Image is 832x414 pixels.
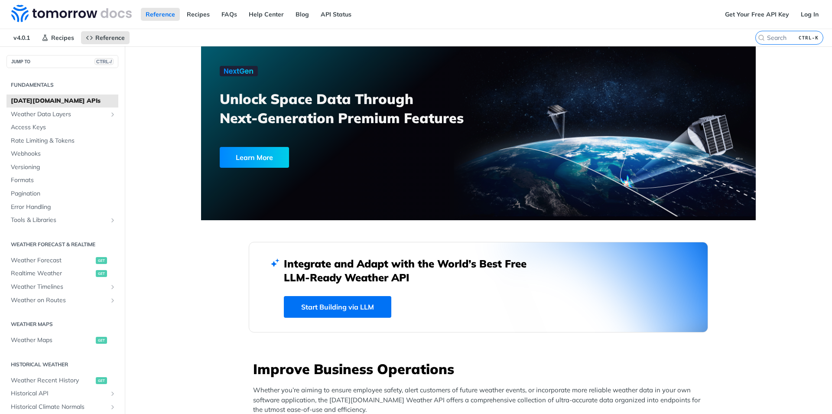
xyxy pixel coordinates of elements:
a: Rate Limiting & Tokens [6,134,118,147]
a: Access Keys [6,121,118,134]
a: Reference [141,8,180,21]
button: Show subpages for Weather Data Layers [109,111,116,118]
span: Realtime Weather [11,269,94,278]
a: Weather Mapsget [6,334,118,347]
span: Weather Recent History [11,376,94,385]
a: Realtime Weatherget [6,267,118,280]
a: Formats [6,174,118,187]
span: Weather Data Layers [11,110,107,119]
a: Weather Forecastget [6,254,118,267]
span: get [96,270,107,277]
h2: Integrate and Adapt with the World’s Best Free LLM-Ready Weather API [284,257,539,284]
a: Start Building via LLM [284,296,391,318]
h2: Fundamentals [6,81,118,89]
span: Versioning [11,163,116,172]
a: Get Your Free API Key [720,8,794,21]
button: Show subpages for Weather on Routes [109,297,116,304]
a: Reference [81,31,130,44]
span: Weather Timelines [11,283,107,291]
a: Weather TimelinesShow subpages for Weather Timelines [6,280,118,293]
span: get [96,337,107,344]
a: Historical APIShow subpages for Historical API [6,387,118,400]
img: NextGen [220,66,258,76]
a: FAQs [217,8,242,21]
span: Reference [95,34,125,42]
span: Historical Climate Normals [11,403,107,411]
a: [DATE][DOMAIN_NAME] APIs [6,95,118,108]
span: get [96,257,107,264]
h2: Weather Forecast & realtime [6,241,118,248]
span: Historical API [11,389,107,398]
button: Show subpages for Tools & Libraries [109,217,116,224]
a: Blog [291,8,314,21]
a: Weather on RoutesShow subpages for Weather on Routes [6,294,118,307]
a: Webhooks [6,147,118,160]
a: API Status [316,8,356,21]
span: Recipes [51,34,74,42]
button: Show subpages for Historical Climate Normals [109,404,116,411]
h2: Weather Maps [6,320,118,328]
span: Webhooks [11,150,116,158]
svg: Search [758,34,765,41]
span: Error Handling [11,203,116,212]
a: Error Handling [6,201,118,214]
div: Learn More [220,147,289,168]
span: Weather on Routes [11,296,107,305]
button: Show subpages for Weather Timelines [109,284,116,290]
button: JUMP TOCTRL-/ [6,55,118,68]
h3: Improve Business Operations [253,359,708,378]
a: Weather Recent Historyget [6,374,118,387]
span: Weather Maps [11,336,94,345]
span: Pagination [11,189,116,198]
img: Tomorrow.io Weather API Docs [11,5,132,22]
h2: Historical Weather [6,361,118,368]
a: Historical Climate NormalsShow subpages for Historical Climate Normals [6,401,118,414]
kbd: CTRL-K [796,33,821,42]
a: Versioning [6,161,118,174]
span: Weather Forecast [11,256,94,265]
a: Pagination [6,187,118,200]
a: Log In [796,8,823,21]
button: Show subpages for Historical API [109,390,116,397]
span: Formats [11,176,116,185]
a: Weather Data LayersShow subpages for Weather Data Layers [6,108,118,121]
a: Learn More [220,147,434,168]
a: Recipes [37,31,79,44]
span: Access Keys [11,123,116,132]
span: Rate Limiting & Tokens [11,137,116,145]
a: Recipes [182,8,214,21]
span: v4.0.1 [9,31,35,44]
span: [DATE][DOMAIN_NAME] APIs [11,97,116,105]
a: Tools & LibrariesShow subpages for Tools & Libraries [6,214,118,227]
span: Tools & Libraries [11,216,107,225]
span: CTRL-/ [94,58,114,65]
h3: Unlock Space Data Through Next-Generation Premium Features [220,89,488,127]
a: Help Center [244,8,289,21]
span: get [96,377,107,384]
